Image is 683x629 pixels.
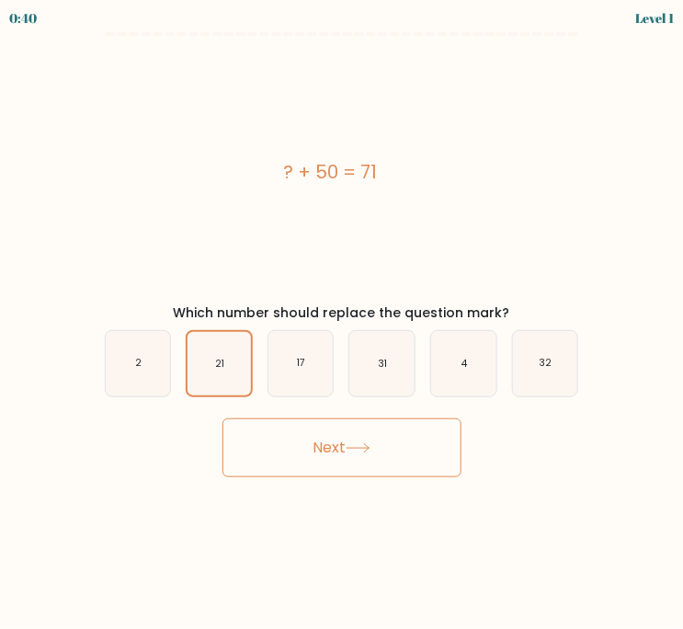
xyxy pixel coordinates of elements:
text: 2 [135,357,142,371]
text: 4 [461,357,468,371]
text: 21 [215,357,224,371]
div: 0:40 [9,8,37,28]
button: Next [222,418,461,477]
text: 31 [379,357,388,371]
div: Level 1 [635,8,674,28]
div: ? + 50 = 71 [90,158,572,186]
div: Which number should replace the question mark? [101,303,583,323]
text: 32 [540,357,552,371]
text: 17 [297,357,305,371]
